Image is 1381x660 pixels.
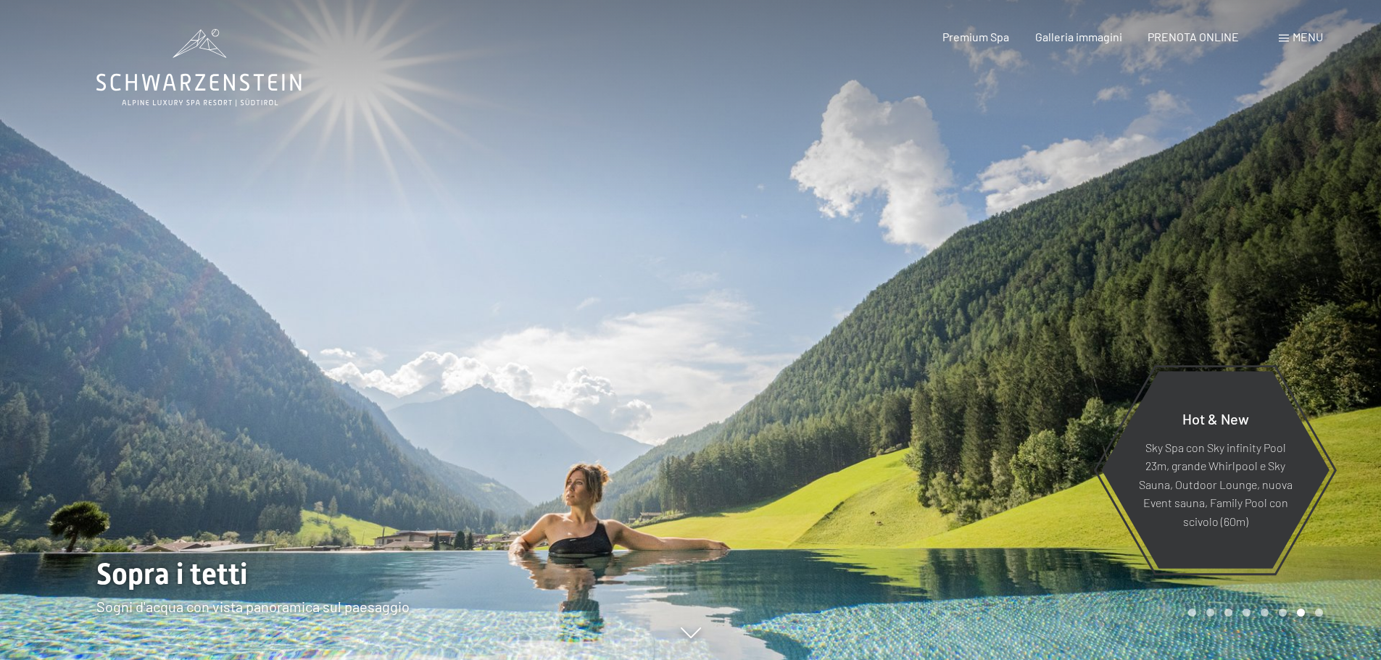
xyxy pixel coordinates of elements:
div: Carousel Page 7 (Current Slide) [1297,609,1305,617]
div: Carousel Page 8 [1315,609,1323,617]
span: Menu [1293,30,1323,43]
div: Carousel Page 1 [1188,609,1196,617]
div: Carousel Page 3 [1224,609,1232,617]
a: Galleria immagini [1035,30,1122,43]
div: Carousel Pagination [1183,609,1323,617]
div: Carousel Page 6 [1279,609,1287,617]
div: Carousel Page 4 [1243,609,1251,617]
p: Sky Spa con Sky infinity Pool 23m, grande Whirlpool e Sky Sauna, Outdoor Lounge, nuova Event saun... [1137,438,1294,530]
div: Carousel Page 2 [1206,609,1214,617]
a: PRENOTA ONLINE [1148,30,1239,43]
span: Hot & New [1182,409,1249,427]
a: Premium Spa [942,30,1009,43]
a: Hot & New Sky Spa con Sky infinity Pool 23m, grande Whirlpool e Sky Sauna, Outdoor Lounge, nuova ... [1100,370,1330,569]
div: Carousel Page 5 [1261,609,1269,617]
